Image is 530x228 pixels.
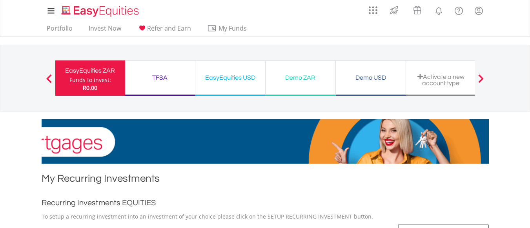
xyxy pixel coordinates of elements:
[42,171,489,189] h1: My Recurring Investments
[44,24,76,36] a: Portfolio
[147,24,191,33] span: Refer and Earn
[364,2,382,15] a: AppsGrid
[42,119,489,164] img: EasyMortage Promotion Banner
[83,84,97,91] span: R0.00
[341,72,401,83] div: Demo USD
[58,2,142,18] a: Home page
[449,2,469,18] a: FAQ's and Support
[134,24,194,36] a: Refer and Earn
[406,2,429,16] a: Vouchers
[270,72,331,83] div: Demo ZAR
[130,72,190,83] div: TFSA
[469,2,489,19] a: My Profile
[42,197,489,209] h2: Recurring Investments EQUITIES
[429,2,449,18] a: Notifications
[411,4,424,16] img: vouchers-v2.svg
[69,76,111,84] div: Funds to invest:
[369,6,377,15] img: grid-menu-icon.svg
[411,73,471,86] div: Activate a new account type
[200,72,260,83] div: EasyEquities USD
[42,213,489,221] p: To setup a recurring investment into an investment of your choice please click on the SETUP RECUR...
[207,23,259,33] span: My Funds
[86,24,124,36] a: Invest Now
[60,65,120,76] div: EasyEquities ZAR
[60,5,142,18] img: EasyEquities_Logo.png
[388,4,401,16] img: thrive-v2.svg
